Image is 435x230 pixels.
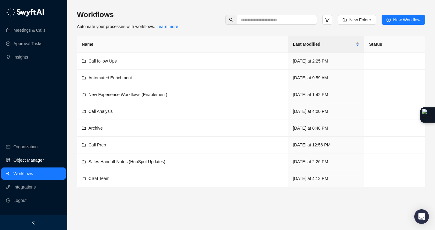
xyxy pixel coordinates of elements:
span: New Experience Workflows (Enablement) [88,92,167,97]
span: Sales Handoff Notes (HubSpot Updates) [88,159,165,164]
span: Archive [88,126,103,131]
td: [DATE] at 1:42 PM [288,86,364,103]
h3: Workflows [77,10,178,20]
th: Status [364,36,425,53]
button: New Folder [338,15,376,25]
span: folder [82,59,86,63]
span: CSM Team [88,176,110,181]
span: logout [6,198,10,203]
td: [DATE] at 4:13 PM [288,170,364,187]
td: [DATE] at 2:26 PM [288,153,364,170]
span: Call Prep [88,142,106,147]
img: Extension Icon [422,109,433,121]
span: plus-circle [386,18,391,22]
span: folder [82,76,86,80]
a: Learn more [156,24,178,29]
img: logo-05li4sbe.png [6,8,44,17]
td: [DATE] at 2:25 PM [288,53,364,70]
td: [DATE] at 9:59 AM [288,70,364,86]
span: filter [325,17,330,22]
a: Integrations [13,181,36,193]
a: Object Manager [13,154,44,166]
span: folder [82,109,86,113]
a: Workflows [13,167,33,180]
div: Open Intercom Messenger [414,209,429,224]
span: folder-add [343,18,347,22]
span: folder [82,143,86,147]
span: Last Modified [293,41,354,48]
th: Name [77,36,288,53]
span: New Folder [349,16,371,23]
span: New Workflow [393,16,420,23]
a: Organization [13,141,38,153]
span: folder [82,126,86,130]
td: [DATE] at 12:56 PM [288,137,364,153]
span: search [229,18,233,22]
td: [DATE] at 4:00 PM [288,103,364,120]
span: folder [82,176,86,181]
span: Call Analysis [88,109,113,114]
td: [DATE] at 8:48 PM [288,120,364,137]
span: folder [82,160,86,164]
span: Automate your processes with workflows. [77,24,178,29]
span: left [31,221,36,225]
span: Automated Enrichment [88,75,132,80]
a: Meetings & Calls [13,24,45,36]
a: Approval Tasks [13,38,42,50]
a: Insights [13,51,28,63]
span: folder [82,92,86,97]
span: Logout [13,194,27,207]
button: New Workflow [382,15,425,25]
span: Call follow Ups [88,59,117,63]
